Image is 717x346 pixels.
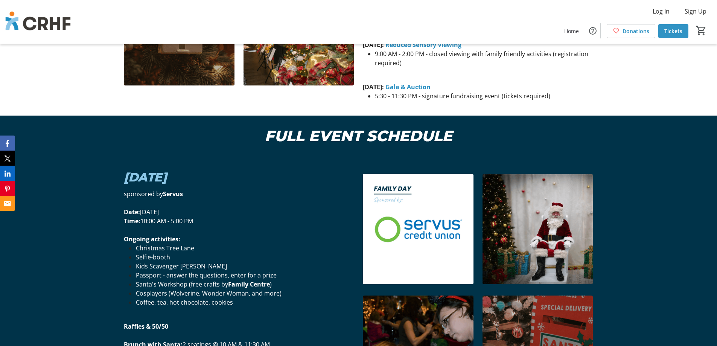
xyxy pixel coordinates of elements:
img: undefined [483,174,593,285]
span: Kids Scavenger [PERSON_NAME] [136,262,227,270]
img: undefined [363,174,473,285]
span: Home [564,27,579,35]
strong: [DATE]: [363,83,384,91]
strong: Servus [163,190,183,198]
strong: [DATE]: [363,41,384,49]
span: sponsored by [124,190,163,198]
button: Cart [694,24,708,37]
img: Chinook Regional Hospital Foundation's Logo [5,3,72,41]
strong: Raffles & 50/50 [124,322,168,331]
span: [DATE] [140,208,159,216]
span: ) [270,280,272,288]
a: Donations [607,24,655,38]
strong: Time: [124,217,140,225]
strong: Date: [124,208,140,216]
span: Selfie-booth [136,253,170,261]
span: Cosplayers (Wolverine, Wonder Woman, and more) [136,289,282,297]
span: Coffee, tea, hot chocolate, cookies [136,298,233,306]
span: Tickets [664,27,682,35]
em: [DATE] [124,170,166,184]
strong: Ongoing activities: [124,235,180,243]
strong: Gala & Auction [385,83,431,91]
span: 10:00 AM - 5:00 PM [140,217,193,225]
span: Christmas Tree Lane [136,244,194,252]
li: 5:30 - 11:30 PM - signature fundraising event (tickets required) [375,91,593,101]
a: Home [558,24,585,38]
strong: Reduced Sensory Viewing [385,41,461,49]
span: Sign Up [685,7,706,16]
button: Help [585,23,600,38]
span: Santa's Workshop (free crafts by [136,280,228,288]
button: Sign Up [679,5,712,17]
span: Passport - answer the questions, enter for a prize [136,271,277,279]
em: FULL EVENT SCHEDULE [265,127,452,145]
a: Tickets [658,24,688,38]
button: Log In [647,5,676,17]
span: Log In [653,7,670,16]
li: 9:00 AM - 2:00 PM - closed viewing with family friendly activities (registration required) [375,49,593,67]
span: Donations [623,27,649,35]
strong: Family Centre [228,280,270,288]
